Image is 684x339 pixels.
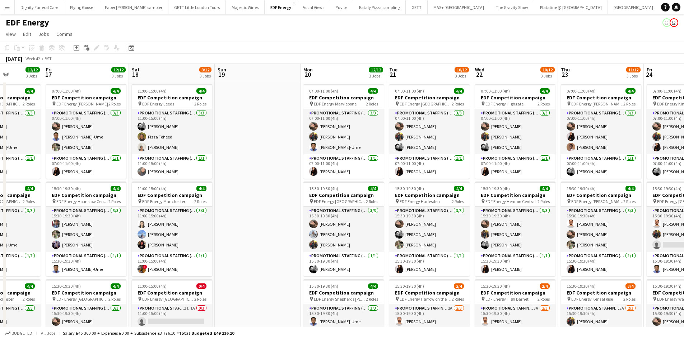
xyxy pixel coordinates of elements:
button: Majestic Wines [226,0,265,14]
app-user-avatar: Dorian Payne [670,18,678,27]
span: Total Budgeted £49 136.10 [179,330,234,336]
div: Salary £45 360.00 + Expenses £0.00 + Subsistence £3 776.10 = [63,330,234,336]
span: Edit [23,31,31,37]
span: View [6,31,16,37]
button: GETT Little London Tours [168,0,226,14]
button: Dignity Funeral Care [15,0,64,14]
button: Eataly Pizza sampling [353,0,406,14]
app-user-avatar: habon mohamed [662,18,671,27]
button: EDF Energy [265,0,297,14]
a: Edit [20,29,34,39]
button: The Gravity Show [490,0,534,14]
div: BST [45,56,52,61]
span: Jobs [38,31,49,37]
span: Budgeted [11,331,32,336]
span: All jobs [39,330,57,336]
h1: EDF Energy [6,17,49,28]
button: Vocal Views [297,0,330,14]
button: [GEOGRAPHIC_DATA] [608,0,659,14]
a: Jobs [36,29,52,39]
button: Flying Goose [64,0,99,14]
button: Platatine @ [GEOGRAPHIC_DATA] [534,0,608,14]
button: MAS+ [GEOGRAPHIC_DATA] [428,0,490,14]
button: Faber [PERSON_NAME] sampler [99,0,168,14]
a: View [3,29,19,39]
span: Week 42 [24,56,42,61]
button: Yuvite [330,0,353,14]
button: GETT [406,0,428,14]
div: [DATE] [6,55,22,62]
a: Comms [53,29,75,39]
button: Budgeted [4,329,33,337]
span: Comms [56,31,73,37]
